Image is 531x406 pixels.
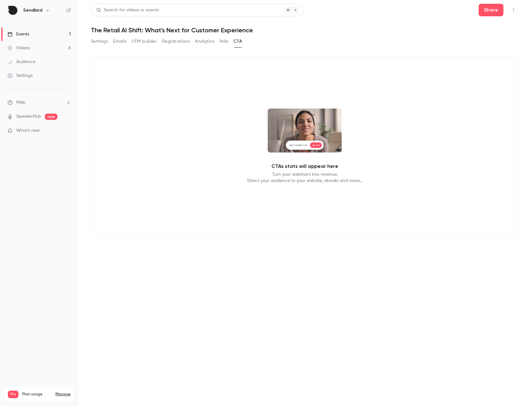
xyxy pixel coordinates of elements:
button: Analytics [195,36,214,46]
button: Share [479,4,503,16]
h1: The Retail AI Shift: What’s Next for Customer Experience [91,26,518,34]
div: Events [8,31,29,37]
h6: Sendbird [23,7,42,13]
a: SpeakerHub [16,113,41,120]
p: CTAs stats will appear here [271,163,338,170]
button: Polls [219,36,229,46]
div: Settings [8,72,33,79]
div: Videos [8,45,30,51]
span: What's new [16,127,40,134]
div: Search for videos or events [96,7,159,13]
iframe: Noticeable Trigger [63,128,71,134]
span: Help [16,99,25,106]
button: UTM builder [132,36,157,46]
div: Audience [8,59,35,65]
span: Plan usage [22,392,52,397]
li: help-dropdown-opener [8,99,71,106]
button: Settings [91,36,108,46]
span: new [45,114,57,120]
p: Turn your webinars into revenue. Direct your audience to your website, ebooks and more... [247,171,362,184]
button: Emails [113,36,126,46]
a: Manage [55,392,71,397]
button: Registrations [162,36,190,46]
img: Sendbird [8,5,18,15]
span: Pro [8,391,18,398]
button: CTA [234,36,242,46]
